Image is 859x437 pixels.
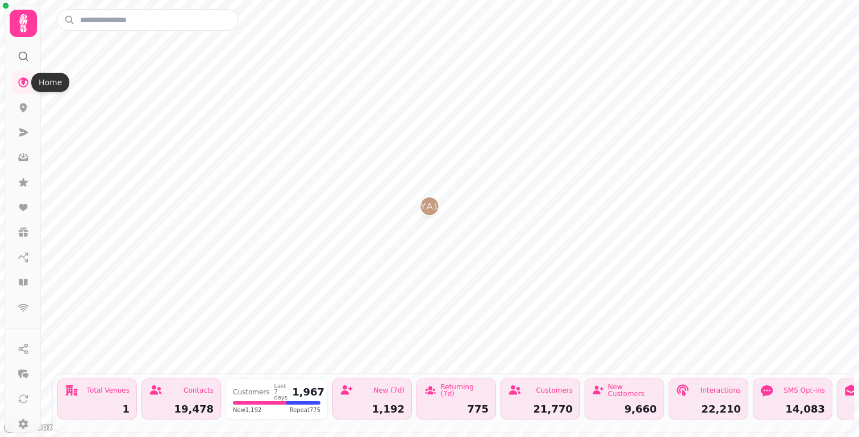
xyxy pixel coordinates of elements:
div: 21,770 [508,404,573,414]
div: 14,083 [760,404,825,414]
div: Returning (7d) [440,384,489,397]
div: Contacts [184,387,214,394]
div: Last 7 days [274,384,288,401]
div: Home [31,73,69,92]
div: 775 [424,404,489,414]
div: Total Venues [87,387,130,394]
span: New 1,192 [233,406,261,414]
div: New Customers [608,384,657,397]
div: Customers [233,389,270,396]
div: Customers [536,387,573,394]
div: New (7d) [373,387,405,394]
div: Interactions [700,387,741,394]
div: 1,967 [292,387,324,397]
span: Repeat 775 [290,406,320,414]
button: Royal Nawaab Pyramid [420,197,439,215]
div: Map marker [420,197,439,219]
a: Mapbox logo [3,421,53,434]
div: 1 [65,404,130,414]
div: 9,660 [592,404,657,414]
div: 1,192 [340,404,405,414]
div: 19,478 [149,404,214,414]
div: SMS Opt-ins [783,387,825,394]
div: 22,210 [676,404,741,414]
